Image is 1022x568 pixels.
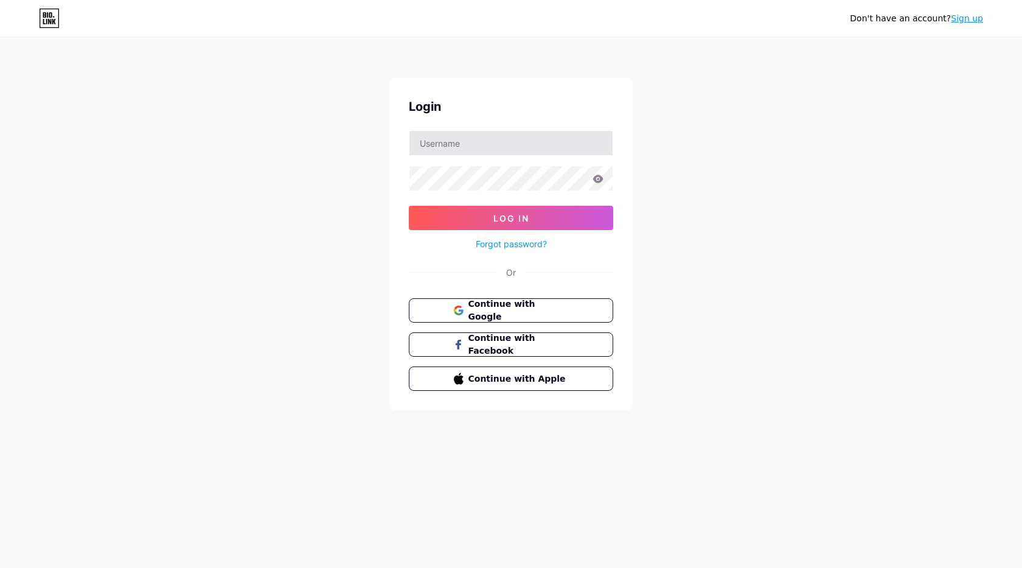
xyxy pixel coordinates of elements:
span: Continue with Facebook [468,332,569,357]
a: Forgot password? [476,237,547,250]
span: Log In [493,213,529,223]
div: Login [409,97,613,116]
div: Don't have an account? [850,12,983,25]
button: Continue with Google [409,298,613,323]
button: Continue with Facebook [409,332,613,357]
input: Username [409,131,613,155]
span: Continue with Google [468,298,569,323]
div: Or [506,266,516,279]
button: Continue with Apple [409,366,613,391]
a: Sign up [951,13,983,23]
button: Log In [409,206,613,230]
span: Continue with Apple [468,373,569,385]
